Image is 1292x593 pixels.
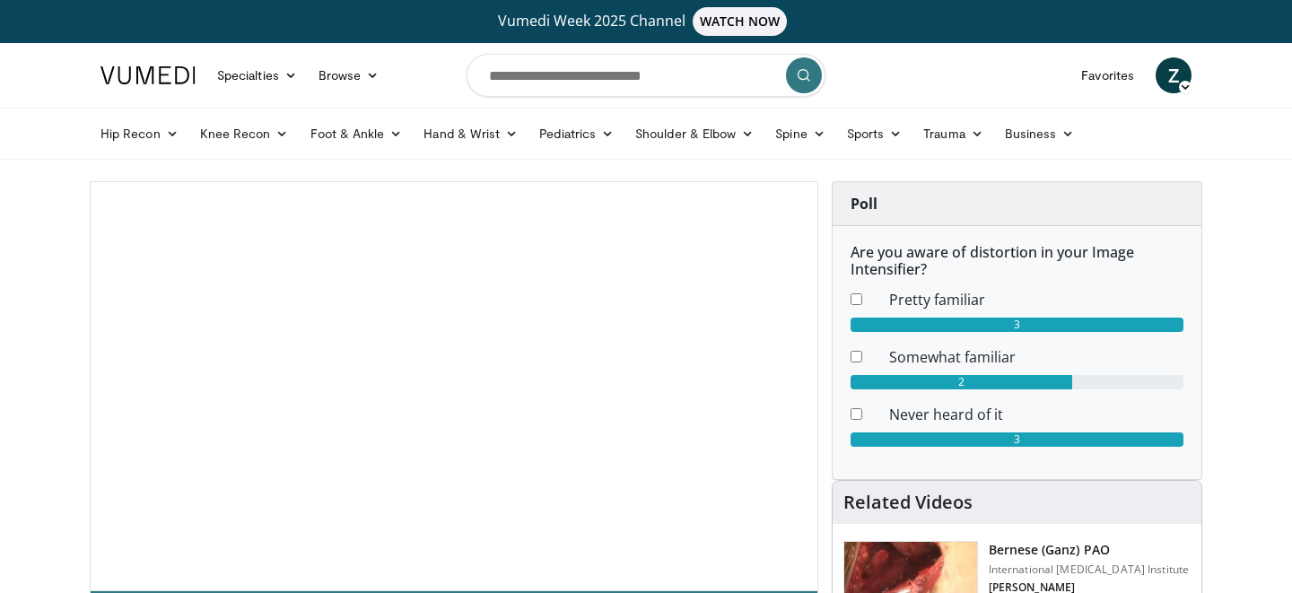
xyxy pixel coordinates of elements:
h4: Related Videos [843,492,973,513]
video-js: Video Player [91,182,817,591]
div: 3 [851,432,1183,447]
a: Z [1156,57,1192,93]
a: Spine [764,116,835,152]
a: Shoulder & Elbow [624,116,764,152]
h6: Are you aware of distortion in your Image Intensifier? [851,244,1183,278]
strong: Poll [851,194,877,214]
h3: Bernese (Ganz) PAO [989,541,1190,559]
dd: Somewhat familiar [876,346,1197,368]
input: Search topics, interventions [467,54,825,97]
p: International [MEDICAL_DATA] Institute [989,562,1190,577]
span: WATCH NOW [693,7,788,36]
img: VuMedi Logo [100,66,196,84]
a: Hip Recon [90,116,189,152]
a: Specialties [206,57,308,93]
a: Favorites [1070,57,1145,93]
a: Browse [308,57,390,93]
a: Sports [836,116,913,152]
a: Pediatrics [528,116,624,152]
div: 2 [851,375,1073,389]
dd: Pretty familiar [876,289,1197,310]
a: Trauma [912,116,994,152]
a: Business [994,116,1086,152]
a: Knee Recon [189,116,300,152]
a: Hand & Wrist [413,116,528,152]
div: 3 [851,318,1183,332]
a: Foot & Ankle [300,116,414,152]
a: Vumedi Week 2025 ChannelWATCH NOW [103,7,1189,36]
dd: Never heard of it [876,404,1197,425]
